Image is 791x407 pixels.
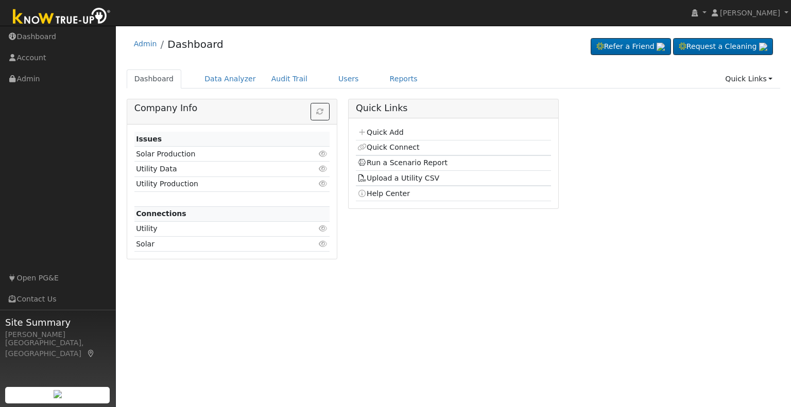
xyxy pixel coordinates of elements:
td: Utility Data [134,162,298,176]
a: Quick Links [717,69,780,89]
a: Data Analyzer [197,69,264,89]
a: Help Center [357,189,410,198]
i: Click to view [319,150,328,157]
div: [GEOGRAPHIC_DATA], [GEOGRAPHIC_DATA] [5,338,110,359]
a: Dashboard [127,69,182,89]
img: retrieve [657,43,665,51]
td: Utility [134,221,298,236]
td: Solar Production [134,147,298,162]
h5: Quick Links [356,103,551,114]
div: [PERSON_NAME] [5,329,110,340]
a: Audit Trail [264,69,315,89]
strong: Connections [136,209,186,218]
td: Utility Production [134,176,298,191]
strong: Issues [136,135,162,143]
a: Admin [134,40,157,48]
a: Quick Connect [357,143,419,151]
span: [PERSON_NAME] [720,9,780,17]
a: Dashboard [167,38,223,50]
a: Quick Add [357,128,403,136]
i: Click to view [319,165,328,172]
i: Click to view [319,240,328,247]
a: Refer a Friend [591,38,671,56]
a: Users [331,69,367,89]
h5: Company Info [134,103,330,114]
i: Click to view [319,225,328,232]
img: Know True-Up [8,6,116,29]
td: Solar [134,237,298,252]
img: retrieve [54,390,62,398]
a: Request a Cleaning [673,38,773,56]
img: retrieve [759,43,767,51]
a: Reports [382,69,425,89]
a: Upload a Utility CSV [357,174,439,182]
a: Map [87,349,96,358]
span: Site Summary [5,315,110,329]
i: Click to view [319,180,328,187]
a: Run a Scenario Report [357,158,448,167]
